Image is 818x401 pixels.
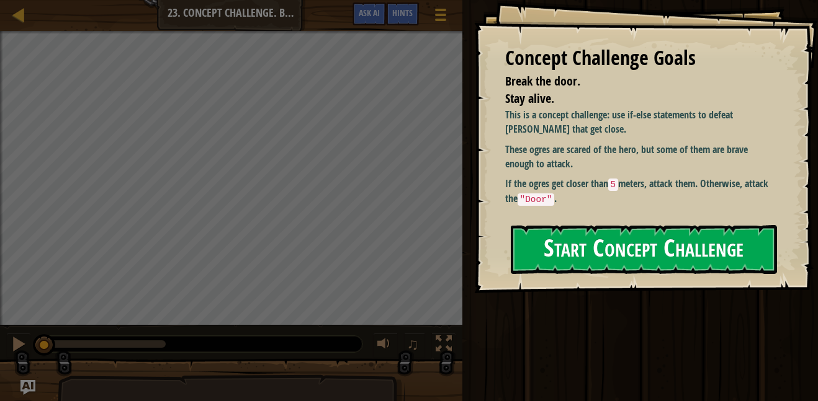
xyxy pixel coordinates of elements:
div: Concept Challenge Goals [505,44,775,73]
button: Ctrl + P: Pause [6,333,31,358]
span: Hints [392,7,413,19]
p: This is a concept challenge: use if-else statements to defeat [PERSON_NAME] that get close. [505,108,775,136]
span: Ask AI [359,7,380,19]
button: Ask AI [20,380,35,395]
p: These ogres are scared of the hero, but some of them are brave enough to attack. [505,143,775,171]
button: ♫ [404,333,425,358]
button: Adjust volume [373,333,398,358]
span: Stay alive. [505,90,554,107]
code: 5 [608,178,619,191]
code: "Door" [518,193,555,206]
span: Break the door. [505,73,580,89]
li: Stay alive. [490,90,771,108]
button: Show game menu [425,2,456,32]
li: Break the door. [490,73,771,90]
button: Ask AI [353,2,386,25]
p: If the ogres get closer than meters, attack them. Otherwise, attack the . [505,177,775,206]
span: ♫ [407,335,419,353]
button: Start Concept Challenge [511,225,777,274]
button: Toggle fullscreen [431,333,456,358]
